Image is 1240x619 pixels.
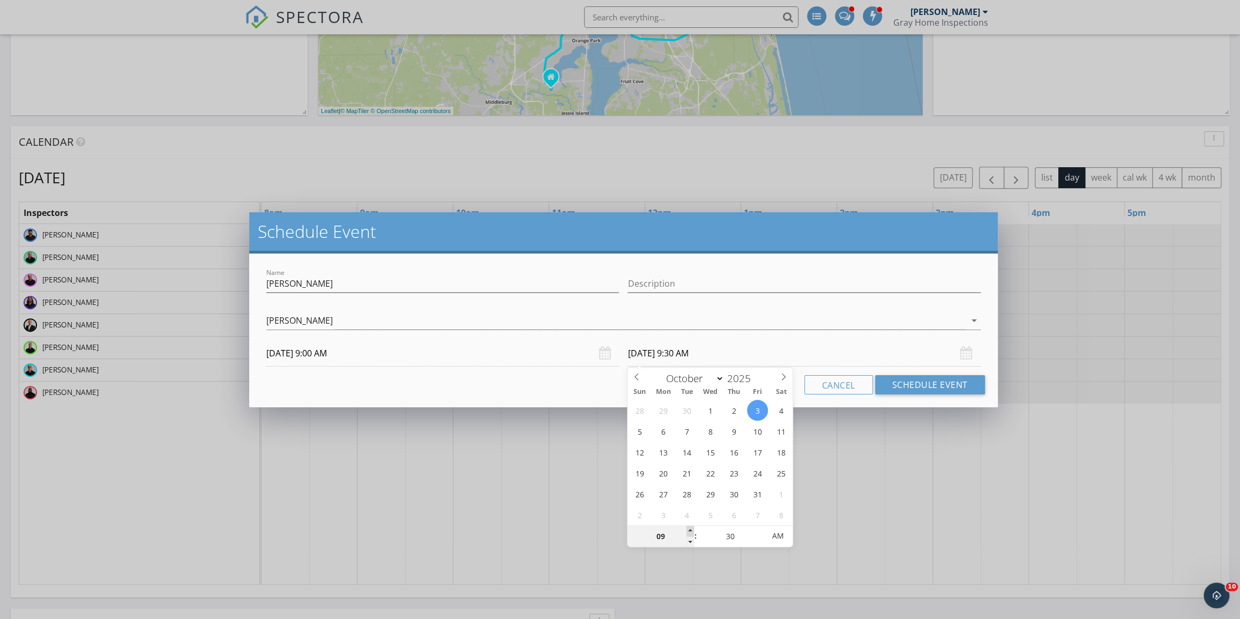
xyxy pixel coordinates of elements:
[747,400,768,421] span: October 3, 2025
[694,525,697,547] span: :
[804,375,873,394] button: Cancel
[653,483,674,504] span: October 27, 2025
[628,340,980,367] input: Select date
[653,421,674,442] span: October 6, 2025
[700,400,721,421] span: October 1, 2025
[747,483,768,504] span: October 31, 2025
[724,371,759,385] input: Year
[747,504,768,525] span: November 7, 2025
[676,504,697,525] span: November 4, 2025
[722,389,745,396] span: Thu
[676,483,697,504] span: October 28, 2025
[629,400,650,421] span: September 28, 2025
[771,442,791,463] span: October 18, 2025
[747,442,768,463] span: October 17, 2025
[1226,583,1238,591] span: 10
[747,421,768,442] span: October 10, 2025
[676,463,697,483] span: October 21, 2025
[723,504,744,525] span: November 6, 2025
[266,316,333,325] div: [PERSON_NAME]
[653,400,674,421] span: September 29, 2025
[698,389,722,396] span: Wed
[968,314,981,327] i: arrow_drop_down
[700,504,721,525] span: November 5, 2025
[629,442,650,463] span: October 12, 2025
[266,340,619,367] input: Select date
[1204,583,1229,608] iframe: Intercom live chat
[676,421,697,442] span: October 7, 2025
[723,463,744,483] span: October 23, 2025
[771,504,791,525] span: November 8, 2025
[771,463,791,483] span: October 25, 2025
[723,442,744,463] span: October 16, 2025
[628,389,651,396] span: Sun
[723,421,744,442] span: October 9, 2025
[771,483,791,504] span: November 1, 2025
[771,400,791,421] span: October 4, 2025
[629,421,650,442] span: October 5, 2025
[745,389,769,396] span: Fri
[676,442,697,463] span: October 14, 2025
[653,463,674,483] span: October 20, 2025
[700,483,721,504] span: October 29, 2025
[629,463,650,483] span: October 19, 2025
[771,421,791,442] span: October 11, 2025
[723,400,744,421] span: October 2, 2025
[629,504,650,525] span: November 2, 2025
[747,463,768,483] span: October 24, 2025
[763,525,793,547] span: Click to toggle
[700,442,721,463] span: October 15, 2025
[675,389,698,396] span: Tue
[875,375,985,394] button: Schedule Event
[629,483,650,504] span: October 26, 2025
[723,483,744,504] span: October 30, 2025
[653,442,674,463] span: October 13, 2025
[700,463,721,483] span: October 22, 2025
[653,504,674,525] span: November 3, 2025
[651,389,675,396] span: Mon
[769,389,793,396] span: Sat
[700,421,721,442] span: October 8, 2025
[258,221,989,242] h2: Schedule Event
[676,400,697,421] span: September 30, 2025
